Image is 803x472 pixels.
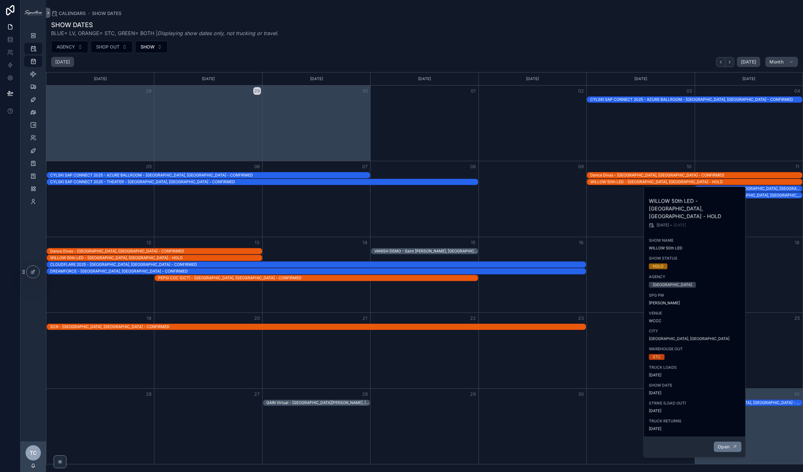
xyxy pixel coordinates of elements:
a: SHOW DATES [92,10,121,17]
div: WILLOW 50th LED - South Barrington, IL - HOLD [590,179,802,185]
div: [DATE] [588,72,693,85]
div: CDW - [GEOGRAPHIC_DATA], [GEOGRAPHIC_DATA] - CONFIRMED [699,400,802,405]
div: HOLD [653,264,664,269]
span: - [670,223,672,228]
span: Open [718,444,730,450]
button: 23 [577,314,585,322]
button: 02 [577,87,585,95]
div: Dance Divas - [GEOGRAPHIC_DATA], [GEOGRAPHIC_DATA] - CONFIRMED [50,249,262,254]
button: 30 [361,87,369,95]
span: WAREHOUSE OUT [649,347,741,352]
span: SHOW DATE [649,383,741,388]
div: SCN - Atlanta, GA - CONFIRMED [50,324,586,330]
span: SHOW NAME [649,238,741,243]
button: 06 [253,163,261,170]
div: [DATE] [480,72,585,85]
span: STRIKE (LOAD OUT) [649,401,741,406]
div: DREAMFORCE - San Francisco, CA - CONFIRMED [50,268,586,274]
div: Month View [46,72,803,464]
em: Displaying show dates only, not trucking or travel. [157,30,279,36]
button: 18 [793,239,801,246]
div: Dance Divas - [GEOGRAPHIC_DATA], [GEOGRAPHIC_DATA] - CONFIRMED [590,173,802,178]
span: TC [30,449,37,457]
div: Dance Divas - Chicago, IL - CONFIRMED [590,172,802,178]
div: WILLOW 50th LED - South Barrington, IL - HOLD [50,255,262,261]
button: 10 [685,163,693,170]
span: SHOW [141,44,155,50]
button: Select Button [135,41,168,53]
button: Select Button [91,41,133,53]
button: 25 [793,314,801,322]
h2: [DATE] [55,59,70,65]
div: VANISH DEMO - Saint [PERSON_NAME], [GEOGRAPHIC_DATA] - HOLD [374,249,478,254]
div: [DATE] [696,72,802,85]
span: [DATE] [649,408,741,414]
span: VENUE [649,311,741,316]
button: 11 [793,163,801,170]
button: 03 [685,87,693,95]
div: CYLSKI SAP CONNECT 2025 - THEATER - [GEOGRAPHIC_DATA], [GEOGRAPHIC_DATA] - CONFIRMED [50,179,478,184]
span: TRUCK LOADS [649,365,741,370]
div: CYLSKI SAP CONNECT 2025 - AZURE BALLROOM - [GEOGRAPHIC_DATA], [GEOGRAPHIC_DATA] - CONFIRMED [590,97,802,102]
span: [DATE] [741,59,756,65]
div: [DATE] [264,72,369,85]
button: 20 [253,314,261,322]
span: CALENDARS [59,10,86,17]
button: 29 [253,87,261,95]
button: 13 [253,239,261,246]
button: Select Button [51,41,88,53]
div: CDW - Las Vegas, NV - CONFIRMED [699,400,802,406]
span: WCCC [649,318,741,324]
button: 28 [361,390,369,398]
button: 04 [793,87,801,95]
span: TRUCK RETURNS [649,419,741,424]
button: 14 [361,239,369,246]
div: WILLOW 50th LED - [GEOGRAPHIC_DATA], [GEOGRAPHIC_DATA] - HOLD [590,179,802,184]
button: 16 [577,239,585,246]
span: [DATE] [674,223,686,228]
div: GAIN Virtual - [GEOGRAPHIC_DATA][PERSON_NAME], [GEOGRAPHIC_DATA] - CONFIRMED [266,400,370,405]
div: [DATE] [371,72,477,85]
div: CYLSKI SAP CONNECT 2025 - THEATER - Las Vegas, NV - CONFIRMED [50,179,478,185]
button: Back [716,57,725,67]
div: CYLSKI SAP CONNECT 2025 - AZURE BALLROOM - Las Vegas, NV - CONFIRMED [590,97,802,102]
span: SPG PM [649,293,741,298]
button: 08 [469,163,477,170]
div: PEPSI COC (OCT) - [GEOGRAPHIC_DATA], [GEOGRAPHIC_DATA] - CONFIRMED [158,275,478,281]
div: Dance Divas - Chicago, IL - CONFIRMED [50,248,262,254]
button: 15 [469,239,477,246]
span: [DATE] [657,223,669,228]
button: 26 [145,390,153,398]
div: WILLOW 50th LED - [GEOGRAPHIC_DATA], [GEOGRAPHIC_DATA] - HOLD [50,255,262,260]
div: DREAMFORCE - [GEOGRAPHIC_DATA], [GEOGRAPHIC_DATA] - CONFIRMED [699,193,802,198]
button: 28 [145,87,153,95]
span: [DATE] [649,426,741,431]
button: 30 [577,390,585,398]
button: Open [714,442,741,452]
div: STC [653,354,661,360]
button: 01 [469,87,477,95]
span: [PERSON_NAME] [649,301,680,306]
button: 19 [145,314,153,322]
span: Month [769,59,784,65]
div: CLOUDFLARE 2025 - [GEOGRAPHIC_DATA], [GEOGRAPHIC_DATA] - CONFIRMED [50,262,586,267]
button: 07 [361,163,369,170]
span: [GEOGRAPHIC_DATA], [GEOGRAPHIC_DATA] [649,336,741,341]
div: [GEOGRAPHIC_DATA] [653,282,692,288]
div: [DATE] [47,72,153,85]
span: [DATE] [649,373,741,378]
span: [DATE] [649,391,741,396]
button: 29 [469,390,477,398]
button: 21 [361,314,369,322]
span: WILLOW 50th LED [649,246,741,251]
span: BLUE= LV, ORANGE= STC, GREEN= BOTH | [51,29,279,37]
button: 05 [145,163,153,170]
div: PEPSI COC (OCT) - Greenwich, CT - CONFIRMED [158,275,478,281]
button: 27 [253,390,261,398]
span: AGENCY [649,274,741,280]
button: 09 [577,163,585,170]
span: SHOP OUT [96,44,119,50]
span: CITY [649,329,741,334]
